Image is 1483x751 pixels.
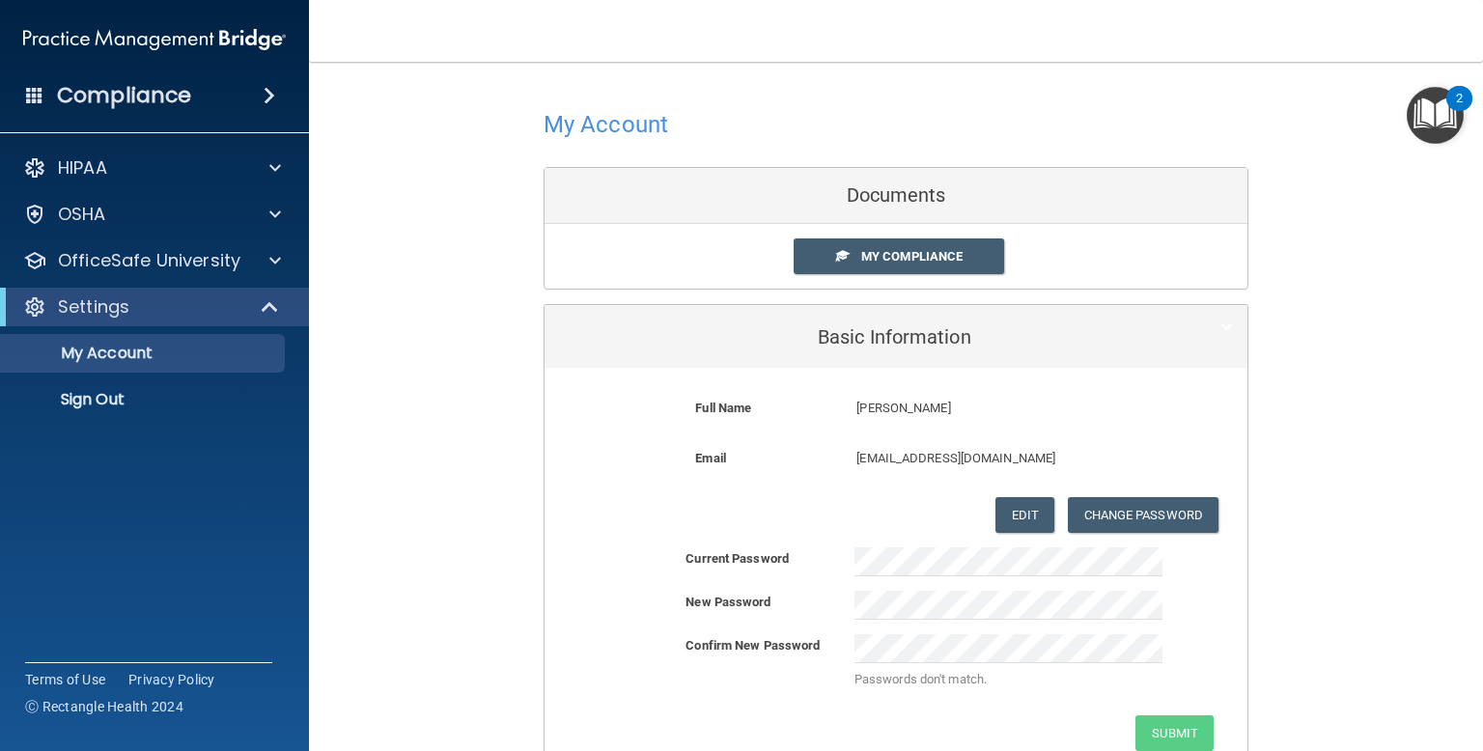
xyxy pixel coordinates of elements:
[23,295,280,319] a: Settings
[686,595,770,609] b: New Password
[23,156,281,180] a: HIPAA
[13,344,276,363] p: My Account
[545,168,1247,224] div: Documents
[1135,715,1214,751] button: Submit
[128,670,215,689] a: Privacy Policy
[856,397,1150,420] p: [PERSON_NAME]
[856,447,1150,470] p: [EMAIL_ADDRESS][DOMAIN_NAME]
[25,670,105,689] a: Terms of Use
[58,295,129,319] p: Settings
[1068,497,1219,533] button: Change Password
[57,82,191,109] h4: Compliance
[544,112,668,137] h4: My Account
[58,203,106,226] p: OSHA
[686,638,820,653] b: Confirm New Password
[58,249,240,272] p: OfficeSafe University
[559,326,1174,348] h5: Basic Information
[58,156,107,180] p: HIPAA
[861,249,963,264] span: My Compliance
[695,401,751,415] b: Full Name
[559,315,1233,358] a: Basic Information
[25,697,183,716] span: Ⓒ Rectangle Health 2024
[23,203,281,226] a: OSHA
[854,668,1162,691] p: Passwords don't match.
[23,20,286,59] img: PMB logo
[995,497,1054,533] button: Edit
[23,249,281,272] a: OfficeSafe University
[695,451,726,465] b: Email
[13,390,276,409] p: Sign Out
[1407,87,1464,144] button: Open Resource Center, 2 new notifications
[686,551,789,566] b: Current Password
[1456,98,1463,124] div: 2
